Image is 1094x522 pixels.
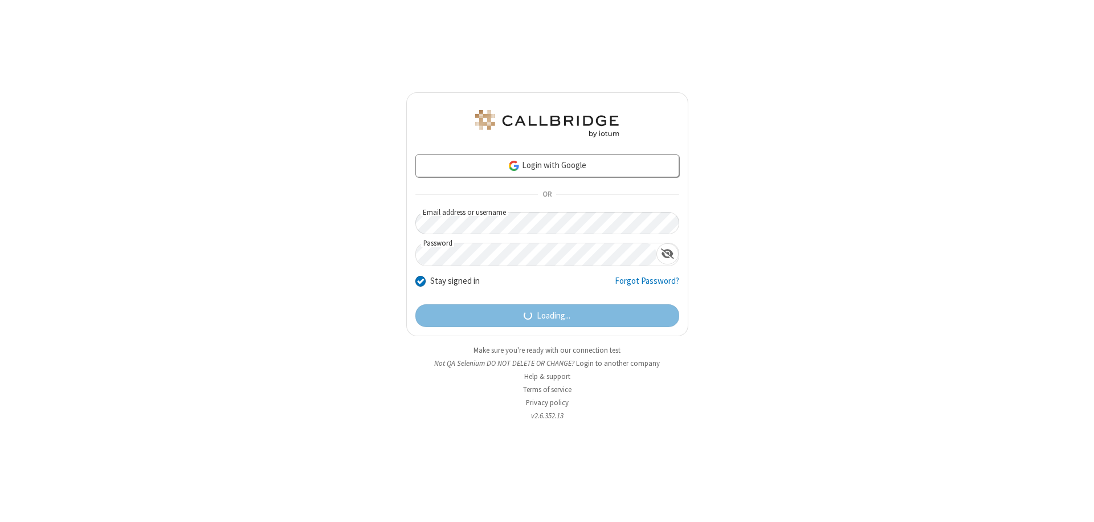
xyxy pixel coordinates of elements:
img: QA Selenium DO NOT DELETE OR CHANGE [473,110,621,137]
span: OR [538,187,556,203]
input: Email address or username [415,212,679,234]
iframe: Chat [1066,492,1085,514]
a: Forgot Password? [615,275,679,296]
span: Loading... [537,309,570,323]
li: Not QA Selenium DO NOT DELETE OR CHANGE? [406,358,688,369]
img: google-icon.png [508,160,520,172]
label: Stay signed in [430,275,480,288]
a: Terms of service [523,385,572,394]
a: Make sure you're ready with our connection test [473,345,621,355]
li: v2.6.352.13 [406,410,688,421]
input: Password [416,243,656,266]
button: Loading... [415,304,679,327]
a: Login with Google [415,154,679,177]
button: Login to another company [576,358,660,369]
a: Privacy policy [526,398,569,407]
div: Show password [656,243,679,264]
a: Help & support [524,372,570,381]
